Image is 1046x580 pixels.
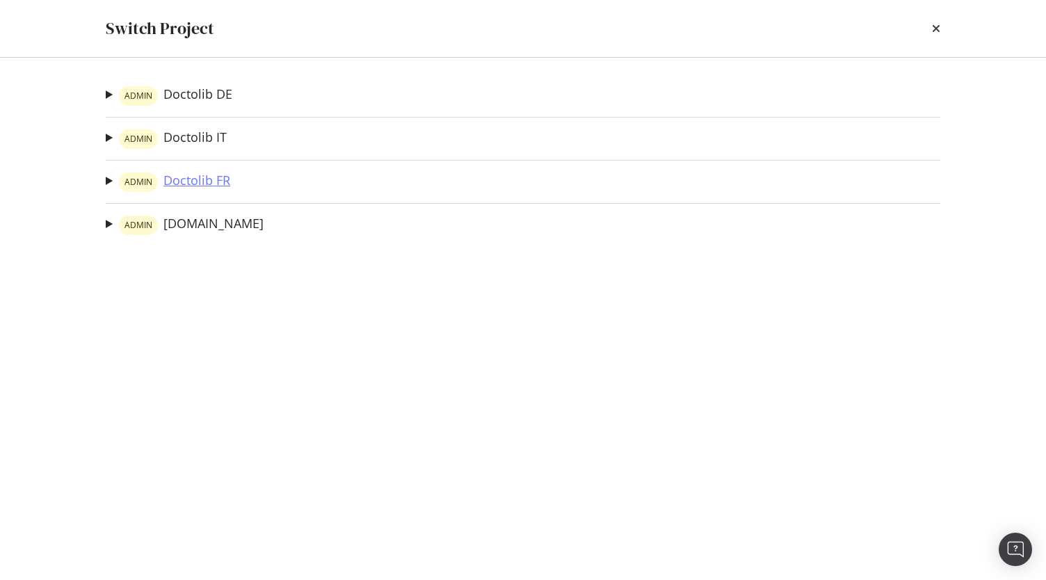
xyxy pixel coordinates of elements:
[106,129,227,149] summary: warning labelDoctolib IT
[999,533,1032,566] div: Open Intercom Messenger
[106,215,264,235] summary: warning label[DOMAIN_NAME]
[119,172,230,192] a: warning labelDoctolib FR
[119,216,158,235] div: warning label
[119,86,158,106] div: warning label
[119,129,227,149] a: warning labelDoctolib IT
[119,129,158,149] div: warning label
[106,17,214,40] div: Switch Project
[124,135,152,143] span: ADMIN
[119,216,264,235] a: warning label[DOMAIN_NAME]
[119,86,232,106] a: warning labelDoctolib DE
[119,172,158,192] div: warning label
[124,178,152,186] span: ADMIN
[124,92,152,100] span: ADMIN
[124,221,152,229] span: ADMIN
[106,86,232,106] summary: warning labelDoctolib DE
[106,172,230,192] summary: warning labelDoctolib FR
[932,17,940,40] div: times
